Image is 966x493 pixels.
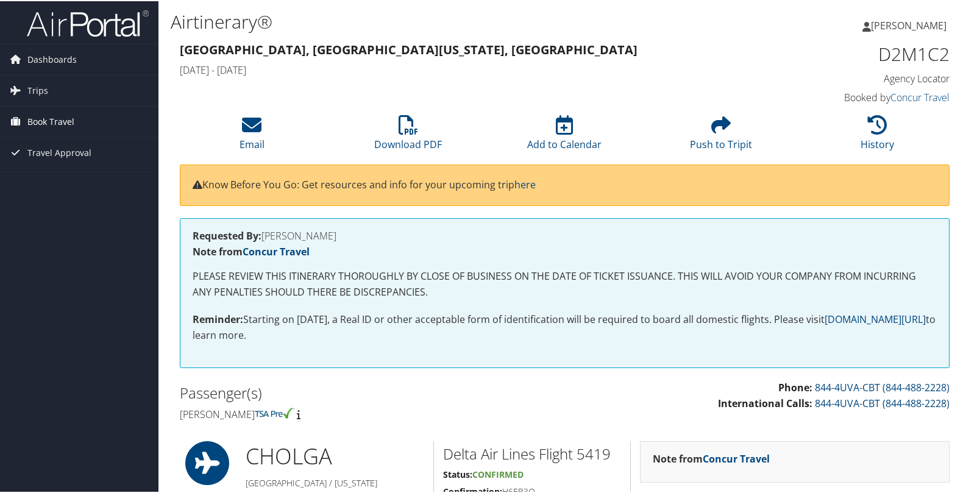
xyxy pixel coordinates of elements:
strong: Note from [653,451,770,464]
a: History [861,121,894,150]
h2: Passenger(s) [180,381,556,402]
img: tsa-precheck.png [255,406,294,417]
strong: International Calls: [718,395,812,409]
h4: [PERSON_NAME] [193,230,937,239]
a: 844-4UVA-CBT (844-488-2228) [815,395,950,409]
h5: [GEOGRAPHIC_DATA] / [US_STATE] [246,476,424,488]
h4: Booked by [771,90,950,103]
strong: Status: [443,467,472,479]
h1: D2M1C2 [771,40,950,66]
strong: Note from [193,244,310,257]
strong: [GEOGRAPHIC_DATA], [GEOGRAPHIC_DATA] [US_STATE], [GEOGRAPHIC_DATA] [180,40,637,57]
a: [PERSON_NAME] [862,6,959,43]
a: Concur Travel [243,244,310,257]
strong: Requested By: [193,228,261,241]
h4: [DATE] - [DATE] [180,62,753,76]
a: [DOMAIN_NAME][URL] [825,311,926,325]
a: Push to Tripit [690,121,752,150]
h4: Agency Locator [771,71,950,84]
span: Dashboards [27,43,77,74]
a: Email [240,121,265,150]
a: Concur Travel [703,451,770,464]
span: [PERSON_NAME] [871,18,946,31]
strong: Phone: [778,380,812,393]
img: airportal-logo.png [27,8,149,37]
p: Starting on [DATE], a Real ID or other acceptable form of identification will be required to boar... [193,311,937,342]
span: Confirmed [472,467,524,479]
p: Know Before You Go: Get resources and info for your upcoming trip [193,176,937,192]
span: Book Travel [27,105,74,136]
h4: [PERSON_NAME] [180,406,556,420]
span: Trips [27,74,48,105]
p: PLEASE REVIEW THIS ITINERARY THOROUGHLY BY CLOSE OF BUSINESS ON THE DATE OF TICKET ISSUANCE. THIS... [193,268,937,299]
a: 844-4UVA-CBT (844-488-2228) [815,380,950,393]
h1: CHO LGA [246,440,424,470]
a: Concur Travel [890,90,950,103]
a: Download PDF [374,121,442,150]
span: Travel Approval [27,137,91,167]
h1: Airtinerary® [171,8,696,34]
h2: Delta Air Lines Flight 5419 [443,442,621,463]
a: Add to Calendar [527,121,602,150]
a: here [514,177,536,190]
strong: Reminder: [193,311,243,325]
